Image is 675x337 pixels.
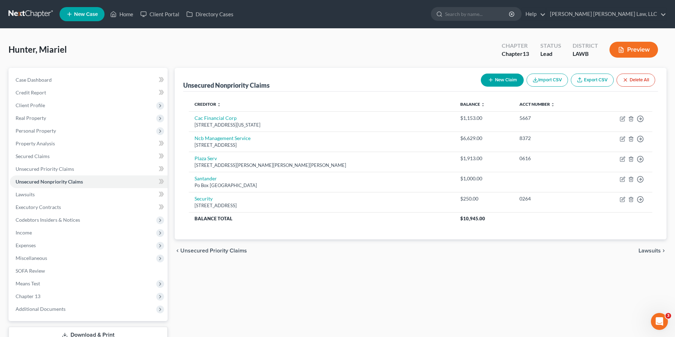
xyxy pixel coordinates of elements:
div: 0264 [519,195,584,202]
i: unfold_more [481,103,485,107]
span: 13 [523,50,529,57]
div: Chapter [502,50,529,58]
div: $1,913.00 [460,155,508,162]
span: Secured Claims [16,153,50,159]
a: Credit Report [10,86,168,99]
a: Directory Cases [183,8,237,21]
div: [STREET_ADDRESS] [195,142,449,149]
a: Ncb Management Service [195,135,251,141]
button: New Claim [481,74,524,87]
div: [STREET_ADDRESS][US_STATE] [195,122,449,128]
button: Lawsuits chevron_right [639,248,666,254]
span: Additional Documents [16,306,66,312]
div: $250.00 [460,195,508,202]
span: Miscellaneous [16,255,47,261]
div: 0616 [519,155,584,162]
a: Unsecured Priority Claims [10,163,168,175]
span: $10,945.00 [460,216,485,221]
span: Means Test [16,280,40,286]
div: $1,000.00 [460,175,508,182]
span: Case Dashboard [16,77,52,83]
span: Lawsuits [16,191,35,197]
span: Income [16,229,32,236]
a: Creditor unfold_more [195,101,221,107]
a: Secured Claims [10,150,168,163]
span: Client Profile [16,102,45,108]
a: Executory Contracts [10,201,168,214]
button: Preview [609,42,658,58]
span: Unsecured Nonpriority Claims [16,179,83,185]
div: Unsecured Nonpriority Claims [183,81,270,89]
input: Search by name... [445,7,510,21]
a: Acct Number unfold_more [519,101,555,107]
a: Help [522,8,546,21]
a: Unsecured Nonpriority Claims [10,175,168,188]
div: $1,153.00 [460,115,508,122]
a: Cac Financial Corp [195,115,237,121]
div: Chapter [502,42,529,50]
span: Codebtors Insiders & Notices [16,217,80,223]
i: unfold_more [217,103,221,107]
i: chevron_left [175,248,180,254]
span: Personal Property [16,128,56,134]
th: Balance Total [189,212,455,225]
div: District [573,42,598,50]
div: Po Box [GEOGRAPHIC_DATA] [195,182,449,189]
div: $6,629.00 [460,135,508,142]
a: Plaza Serv [195,155,217,161]
a: Lawsuits [10,188,168,201]
span: Expenses [16,242,36,248]
iframe: Intercom live chat [651,313,668,330]
a: Security [195,196,213,202]
span: Unsecured Priority Claims [16,166,74,172]
a: Case Dashboard [10,74,168,86]
span: 3 [665,313,671,319]
a: Client Portal [137,8,183,21]
a: Balance unfold_more [460,101,485,107]
span: Property Analysis [16,140,55,146]
div: Status [540,42,561,50]
div: Lead [540,50,561,58]
div: 5667 [519,115,584,122]
i: unfold_more [551,103,555,107]
span: SOFA Review [16,268,45,274]
button: Import CSV [527,74,568,87]
span: Lawsuits [639,248,661,254]
div: LAWB [573,50,598,58]
span: Real Property [16,115,46,121]
span: Executory Contracts [16,204,61,210]
span: New Case [74,12,98,17]
span: Hunter, Miariel [9,44,67,54]
a: Property Analysis [10,137,168,150]
span: Unsecured Priority Claims [180,248,247,254]
span: Credit Report [16,89,46,95]
div: 8372 [519,135,584,142]
button: Delete All [617,74,655,87]
a: Home [107,8,137,21]
a: [PERSON_NAME] [PERSON_NAME] Law, LLC [546,8,666,21]
button: chevron_left Unsecured Priority Claims [175,248,247,254]
span: Chapter 13 [16,293,40,299]
i: chevron_right [661,248,666,254]
div: [STREET_ADDRESS][PERSON_NAME][PERSON_NAME][PERSON_NAME] [195,162,449,169]
a: Export CSV [571,74,614,87]
a: SOFA Review [10,265,168,277]
div: [STREET_ADDRESS] [195,202,449,209]
a: Santander [195,175,217,181]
